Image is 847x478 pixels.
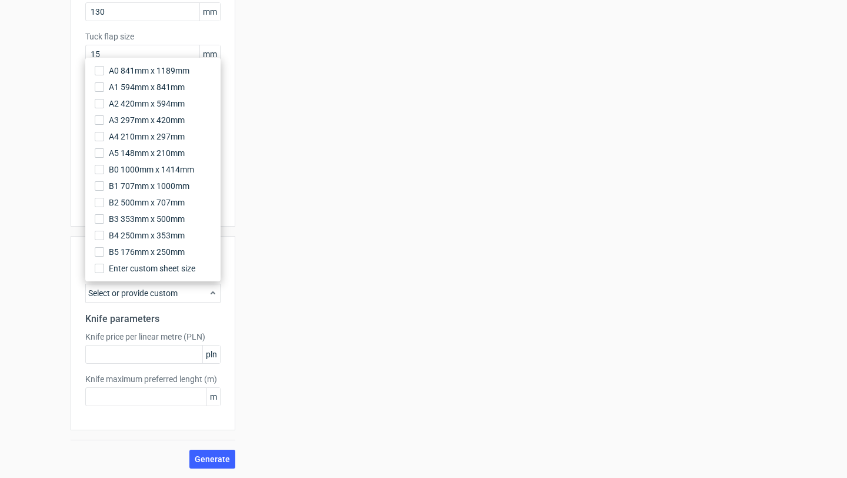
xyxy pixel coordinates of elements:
span: B3 353mm x 500mm [109,213,185,225]
label: Knife maximum preferred lenght (m) [85,373,221,385]
span: A4 210mm x 297mm [109,131,185,142]
button: Generate [189,450,235,469]
span: A3 297mm x 420mm [109,114,185,126]
span: mm [199,45,220,63]
span: A1 594mm x 841mm [109,81,185,93]
span: B2 500mm x 707mm [109,197,185,208]
span: mm [199,3,220,21]
label: Tuck flap size [85,31,221,42]
span: A0 841mm x 1189mm [109,65,189,77]
span: A5 148mm x 210mm [109,147,185,159]
span: Generate [195,455,230,463]
span: pln [202,346,220,363]
span: A2 420mm x 594mm [109,98,185,109]
h2: Knife parameters [85,312,221,326]
label: Knife price per linear metre (PLN) [85,331,221,343]
span: B5 176mm x 250mm [109,246,185,258]
span: B0 1000mm x 1414mm [109,164,194,175]
div: Select or provide custom [85,284,221,303]
span: B4 250mm x 353mm [109,230,185,241]
span: m [206,388,220,406]
span: B1 707mm x 1000mm [109,180,189,192]
span: Enter custom sheet size [109,263,195,274]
